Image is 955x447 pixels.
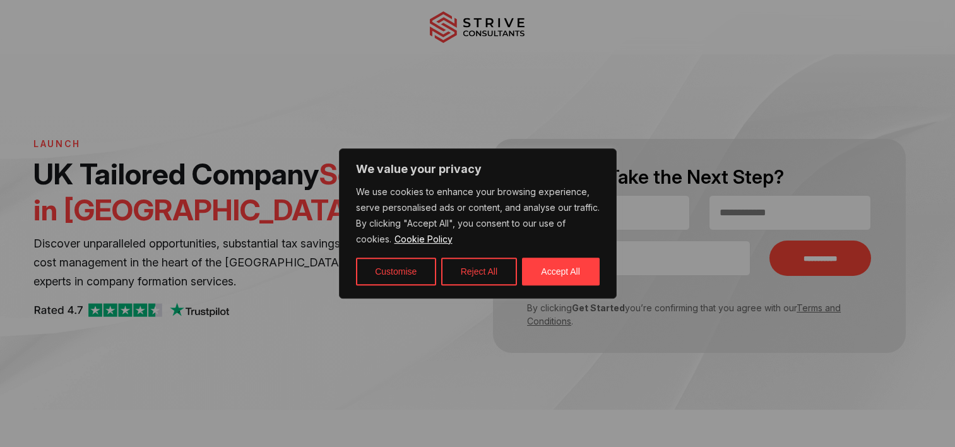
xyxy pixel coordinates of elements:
p: We use cookies to enhance your browsing experience, serve personalised ads or content, and analys... [356,184,600,247]
button: Accept All [522,258,600,285]
div: We value your privacy [339,148,617,299]
button: Reject All [441,258,517,285]
button: Customise [356,258,436,285]
p: We value your privacy [356,162,600,177]
a: Cookie Policy [394,233,453,245]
